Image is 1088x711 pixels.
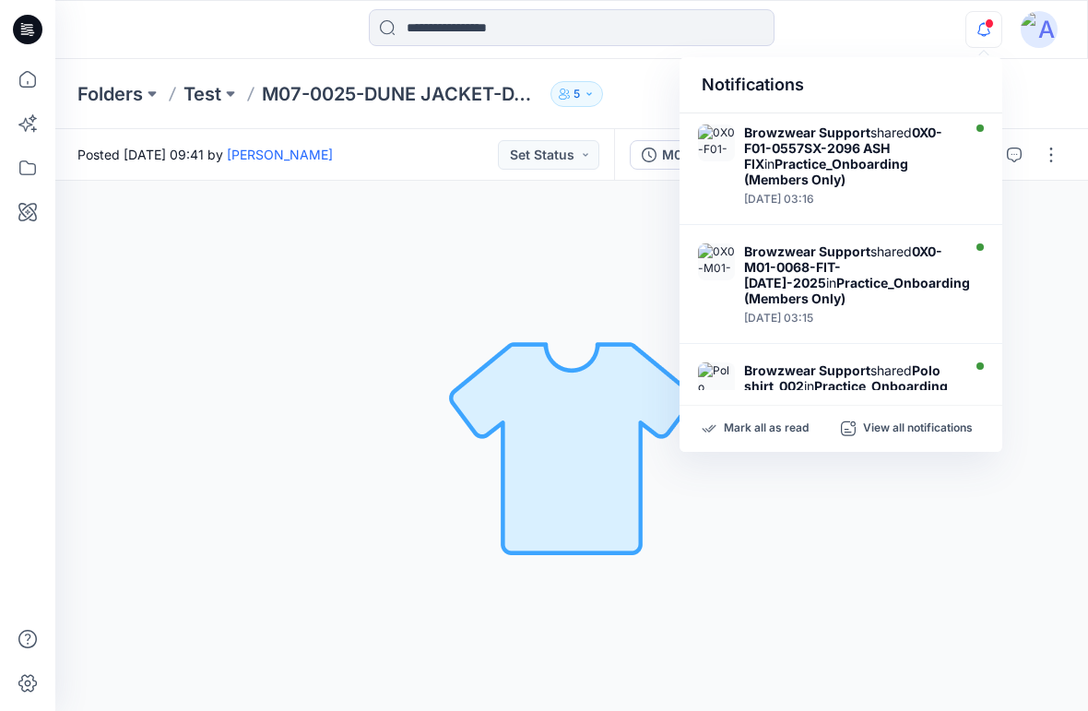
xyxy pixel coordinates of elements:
[443,317,701,575] img: No Outline
[77,81,143,107] a: Folders
[698,362,735,399] img: Polo shirt_002
[744,124,870,140] strong: Browzwear Support
[574,84,580,104] p: 5
[662,145,747,165] div: M07-0025-DUNE JACKET-DARK [PERSON_NAME]
[744,378,948,409] strong: Practice_Onboarding (Members Only)
[1021,11,1058,48] img: avatar
[744,124,942,172] strong: 0X0-F01-0557SX-2096 ASH FIX
[698,243,735,280] img: 0X0-M01-0068-FIT-JUL-2025
[744,243,970,306] div: shared in
[550,81,603,107] button: 5
[724,421,809,437] p: Mark all as read
[744,312,970,325] div: Thursday, September 11, 2025 03:15
[630,140,759,170] button: M07-0025-DUNE JACKET-DARK [PERSON_NAME]
[744,243,942,290] strong: 0X0-M01-0068-FIT-[DATE]-2025
[744,193,956,206] div: Thursday, September 11, 2025 03:16
[680,57,1002,113] div: Notifications
[863,421,973,437] p: View all notifications
[77,145,333,164] span: Posted [DATE] 09:41 by
[744,243,870,259] strong: Browzwear Support
[744,362,870,378] strong: Browzwear Support
[744,275,970,306] strong: Practice_Onboarding (Members Only)
[744,362,940,394] strong: Polo shirt_002
[744,362,956,409] div: shared in
[744,124,956,187] div: shared in
[183,81,221,107] a: Test
[698,124,735,161] img: 0X0-F01-0557SX-2096 ASH FIX
[744,156,908,187] strong: Practice_Onboarding (Members Only)
[262,81,543,107] p: M07-0025-DUNE JACKET-DARK [PERSON_NAME]
[227,147,333,162] a: [PERSON_NAME]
